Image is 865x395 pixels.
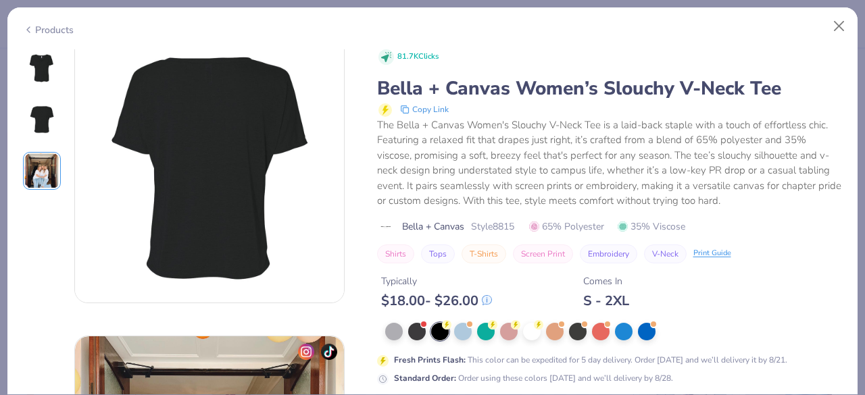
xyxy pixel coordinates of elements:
div: $ 18.00 - $ 26.00 [381,292,492,309]
button: Tops [421,244,455,263]
img: Back [75,34,344,302]
span: 81.7K Clicks [397,51,439,63]
button: Embroidery [580,244,637,263]
div: Bella + Canvas Women’s Slouchy V-Neck Tee [377,76,843,101]
button: Screen Print [513,244,573,263]
span: 35% Viscose [618,219,685,234]
div: Typically [381,274,492,288]
button: V-Neck [644,244,687,263]
button: Shirts [377,244,414,263]
button: copy to clipboard [396,101,453,117]
img: Back [26,103,58,136]
div: S - 2XL [583,292,629,309]
img: User generated content [24,153,60,189]
div: Print Guide [693,248,731,259]
strong: Standard Order : [394,373,456,384]
img: insta-icon.png [298,344,314,360]
span: 65% Polyester [529,219,604,234]
div: Order using these colors [DATE] and we’ll delivery by 8/28. [394,372,673,384]
div: Comes In [583,274,629,288]
span: Style 8815 [471,219,514,234]
div: Products [23,23,74,37]
button: Close [826,14,852,39]
img: brand logo [377,221,395,232]
img: tiktok-icon.png [321,344,337,360]
div: The Bella + Canvas Women's Slouchy V-Neck Tee is a laid-back staple with a touch of effortless ch... [377,117,843,209]
img: Front [26,52,58,84]
div: This color can be expedited for 5 day delivery. Order [DATE] and we’ll delivery it by 8/21. [394,354,787,366]
span: Bella + Canvas [402,219,464,234]
strong: Fresh Prints Flash : [394,354,466,365]
button: T-Shirts [462,244,506,263]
